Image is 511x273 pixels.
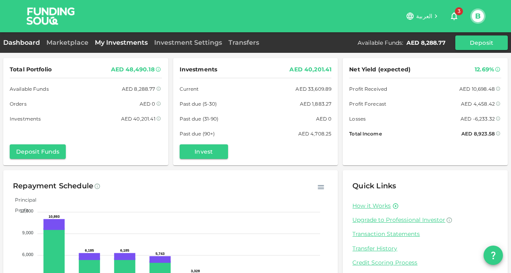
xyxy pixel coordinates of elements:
tspan: 9,000 [22,230,34,235]
span: Profit Forecast [349,100,386,108]
a: My Investments [92,39,151,46]
div: Available Funds : [358,39,403,47]
span: Past due (31-90) [180,115,219,123]
button: Invest [180,144,228,159]
span: Principal [9,197,36,203]
button: Deposit [455,35,508,50]
span: Upgrade to Professional Investor [352,216,445,223]
a: Transfers [225,39,262,46]
span: العربية [416,13,432,20]
a: Investment Settings [151,39,225,46]
div: AED 0 [140,100,155,108]
div: AED 0 [316,115,332,123]
div: AED 48,490.18 [111,65,155,75]
span: Net Yield (expected) [349,65,410,75]
a: Credit Scoring Process [352,259,498,267]
a: How it Works [352,202,391,210]
div: AED 10,698.48 [459,85,495,93]
span: Quick Links [352,181,396,190]
span: Total Portfolio [10,65,52,75]
a: Transfer History [352,245,498,252]
span: Profit Received [349,85,387,93]
tspan: 12,000 [20,208,34,213]
button: B [472,10,484,22]
span: Available Funds [10,85,49,93]
button: Deposit Funds [10,144,66,159]
div: AED 8,923.58 [461,129,495,138]
tspan: 6,000 [22,252,34,257]
span: Investments [180,65,217,75]
div: AED 8,288.77 [406,39,446,47]
button: question [484,246,503,265]
span: Orders [10,100,27,108]
span: Total Income [349,129,381,138]
div: AED 4,458.42 [461,100,495,108]
a: Transaction Statements [352,230,498,238]
div: AED 40,201.41 [289,65,331,75]
div: AED 40,201.41 [121,115,155,123]
span: 3 [455,7,463,15]
a: Upgrade to Professional Investor [352,216,498,224]
div: 12.69% [475,65,494,75]
a: Marketplace [43,39,92,46]
span: Past due (5-30) [180,100,217,108]
span: Losses [349,115,366,123]
div: AED 4,708.25 [298,129,332,138]
span: Investments [10,115,41,123]
div: AED 1,883.27 [300,100,332,108]
span: Current [180,85,199,93]
span: Profit [9,207,29,213]
div: AED 33,609.89 [295,85,331,93]
a: Dashboard [3,39,43,46]
div: AED -6,233.32 [461,115,495,123]
span: Past due (90+) [180,129,215,138]
button: 3 [446,8,462,24]
div: Repayment Schedule [13,180,93,193]
div: AED 8,288.77 [122,85,155,93]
